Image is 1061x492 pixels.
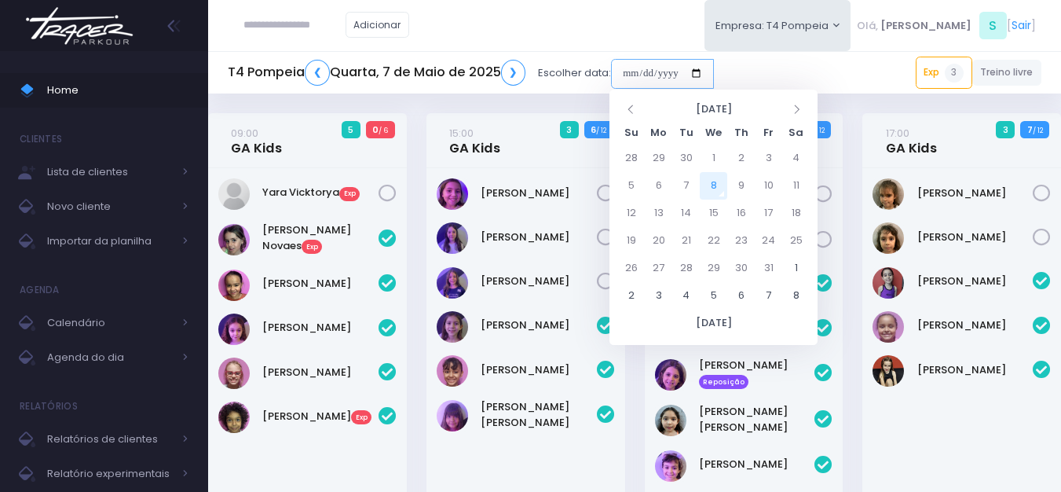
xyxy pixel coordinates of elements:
span: Exp [339,187,360,201]
small: / 12 [814,126,825,135]
a: [PERSON_NAME] NovaesExp [262,222,379,254]
img: Nina Loureiro Andrusyszyn [655,450,686,482]
span: Lista de clientes [47,162,173,182]
td: 30 [672,145,700,172]
td: 16 [727,200,755,227]
span: 3 [560,121,579,138]
td: 19 [617,227,645,255]
a: [PERSON_NAME] [481,274,597,289]
div: [ ] [851,8,1041,43]
img: Isabel barbieri giraldi [873,178,904,210]
small: 09:00 [231,126,258,141]
span: Reposição [699,375,749,389]
td: 1 [700,145,727,172]
td: 8 [782,282,810,310]
span: Olá, [857,18,878,34]
small: / 6 [379,126,388,135]
span: 3 [945,64,964,83]
img: Elis tinucci novaes [218,224,250,255]
a: 17:00GA Kids [886,125,937,156]
td: 7 [672,172,700,200]
td: 10 [755,172,782,200]
td: 3 [755,145,782,172]
img: Manuela Barbieri Giraldi [873,222,904,254]
a: [PERSON_NAME] [917,274,1034,289]
td: 23 [727,227,755,255]
td: 6 [727,282,755,310]
a: 09:00GA Kids [231,125,282,156]
img: Heloisa Nivolone [437,178,468,210]
a: [PERSON_NAME] [481,229,597,245]
td: 5 [700,282,727,310]
a: [PERSON_NAME] [917,229,1034,245]
td: 27 [645,255,672,282]
td: 1 [782,255,810,282]
td: 26 [617,255,645,282]
td: 31 [755,255,782,282]
img: Antonella Zappa Marques [437,311,468,343]
span: 5 [342,121,360,138]
a: [PERSON_NAME] [481,318,597,333]
small: 17:00 [886,126,909,141]
td: 29 [645,145,672,172]
img: Priscila Vanzolini [218,402,250,433]
a: [PERSON_NAME] [917,185,1034,201]
a: Sair [1012,17,1031,34]
a: Adicionar [346,12,410,38]
a: [PERSON_NAME] [917,362,1034,378]
img: Júlia Barbosa [218,270,250,301]
strong: 0 [372,123,379,136]
img: Paola baldin Barreto Armentano [218,358,250,389]
td: 21 [672,227,700,255]
td: 20 [645,227,672,255]
td: 9 [727,172,755,200]
th: Mo [645,121,672,145]
th: [DATE] [645,97,782,121]
span: Calendário [47,313,173,333]
a: [PERSON_NAME] [262,320,379,336]
strong: 6 [591,123,596,136]
h5: T4 Pompeia Quarta, 7 de Maio de 2025 [228,60,525,86]
th: [DATE] [617,310,810,337]
h4: Agenda [20,274,60,306]
img: Lia Widman [437,222,468,254]
th: Tu [672,121,700,145]
a: ❮ [305,60,330,86]
th: Fr [755,121,782,145]
a: Treino livre [972,60,1042,86]
td: 13 [645,200,672,227]
td: 6 [645,172,672,200]
th: We [700,121,727,145]
span: Home [47,80,188,101]
td: 4 [782,145,810,172]
td: 12 [617,200,645,227]
td: 28 [617,145,645,172]
td: 8 [700,172,727,200]
small: / 12 [596,126,606,135]
span: Exp [302,240,322,254]
td: 2 [617,282,645,310]
h4: Clientes [20,123,62,155]
a: [PERSON_NAME] [699,457,815,472]
td: 30 [727,255,755,282]
strong: 7 [1027,123,1033,136]
span: S [979,12,1007,39]
a: 15:00GA Kids [449,125,500,156]
th: Th [727,121,755,145]
td: 3 [645,282,672,310]
td: 29 [700,255,727,282]
img: Júlia Caze Rodrigues [437,355,468,387]
div: Escolher data: [228,55,714,91]
img: Laura Novaes Abud [655,359,686,391]
small: 15:00 [449,126,474,141]
td: 15 [700,200,727,227]
a: Exp3 [916,57,972,88]
td: 25 [782,227,810,255]
span: Novo cliente [47,196,173,217]
h4: Relatórios [20,391,78,422]
th: Su [617,121,645,145]
a: [PERSON_NAME] [262,365,379,380]
td: 7 [755,282,782,310]
td: 5 [617,172,645,200]
a: [PERSON_NAME]Exp [262,409,379,424]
